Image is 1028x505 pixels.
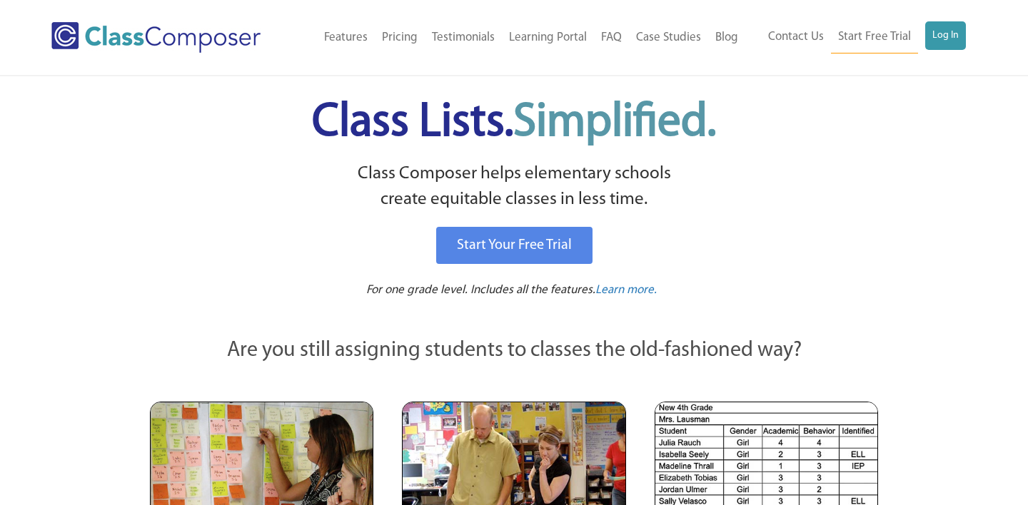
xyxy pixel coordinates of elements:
span: Class Lists. [312,100,716,146]
a: Log In [925,21,966,50]
span: Learn more. [595,284,657,296]
a: Blog [708,22,745,53]
a: Testimonials [425,22,502,53]
span: Start Your Free Trial [457,238,572,252]
a: Start Free Trial [831,21,918,53]
a: Start Your Free Trial [436,227,593,264]
span: For one grade level. Includes all the features. [366,284,595,296]
a: Learning Portal [502,22,594,53]
a: FAQ [594,22,629,53]
span: Simplified. [513,100,716,146]
p: Class Composer helps elementary schools create equitable classes in less time. [148,161,880,213]
a: Learn more. [595,282,657,300]
img: Class Composer [51,22,261,53]
a: Pricing [375,22,425,53]
nav: Header Menu [293,22,745,53]
p: Are you still assigning students to classes the old-fashioned way? [150,335,878,367]
nav: Header Menu [745,21,966,53]
a: Contact Us [761,21,831,53]
a: Case Studies [629,22,708,53]
a: Features [317,22,375,53]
